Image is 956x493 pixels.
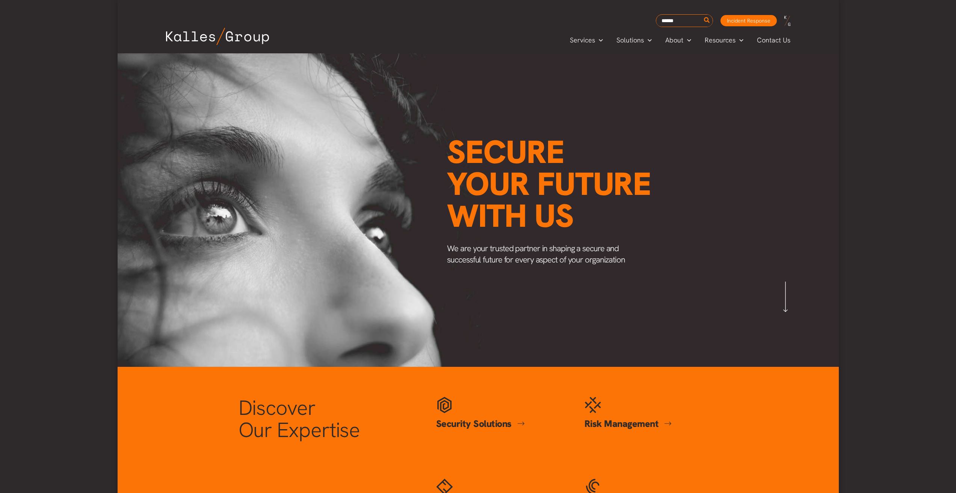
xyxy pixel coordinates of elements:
a: Risk Management [584,418,672,430]
a: Contact Us [750,35,798,46]
a: ServicesMenu Toggle [563,35,610,46]
span: Discover Our Expertise [239,394,360,444]
span: Services [570,35,595,46]
span: Resources [705,35,736,46]
span: Solutions [616,35,644,46]
span: About [665,35,683,46]
a: ResourcesMenu Toggle [698,35,750,46]
a: Incident Response [720,15,777,26]
nav: Primary Site Navigation [563,34,797,46]
a: Security Solutions [436,418,525,430]
span: Menu Toggle [736,35,743,46]
span: Secure your future with us [447,131,651,237]
button: Search [702,15,712,27]
img: Kalles Group [166,28,269,45]
span: Menu Toggle [644,35,652,46]
span: Menu Toggle [683,35,691,46]
span: Menu Toggle [595,35,603,46]
a: SolutionsMenu Toggle [610,35,658,46]
a: AboutMenu Toggle [658,35,698,46]
span: Contact Us [757,35,790,46]
span: We are your trusted partner in shaping a secure and successful future for every aspect of your or... [447,243,625,265]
